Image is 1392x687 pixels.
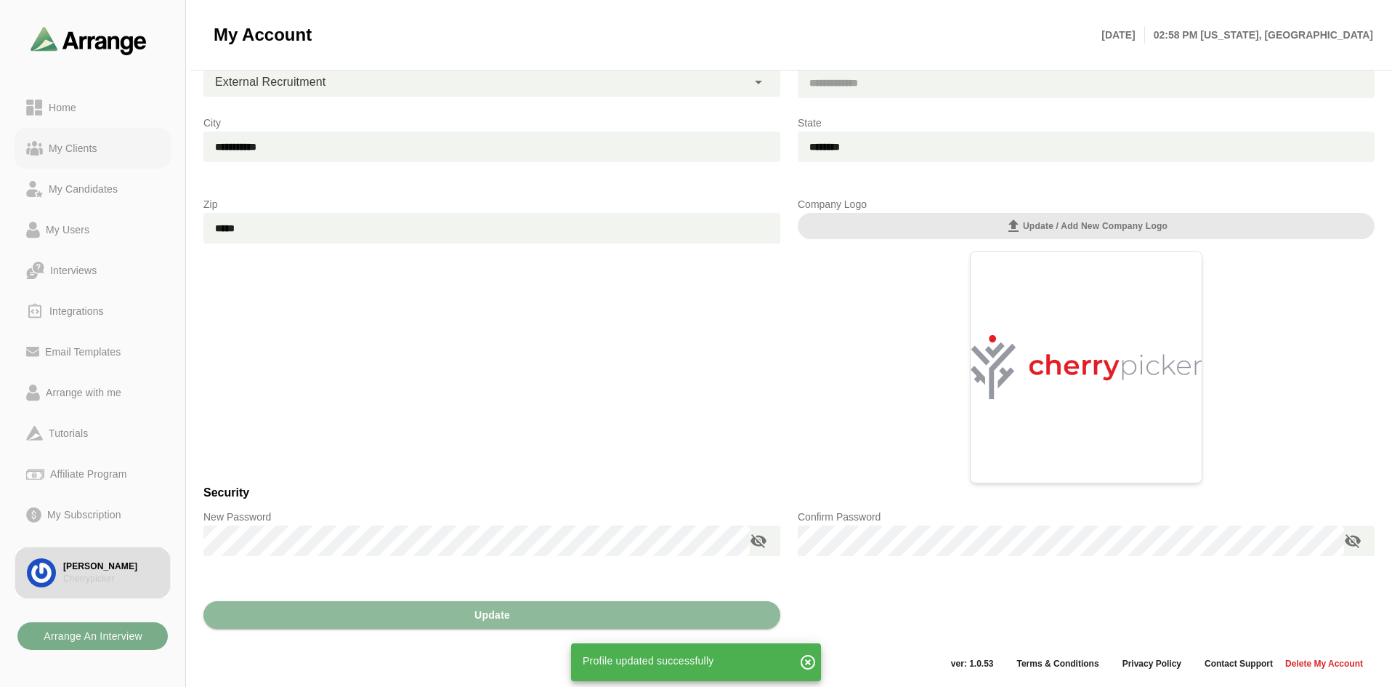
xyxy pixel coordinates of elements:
[63,561,158,573] div: [PERSON_NAME]
[15,332,171,372] a: Email Templates
[17,622,168,650] button: Arrange An Interview
[798,213,1375,239] button: Update / Add new Company Logo
[15,454,171,494] a: Affiliate Program
[798,196,1375,213] p: Company Logo
[43,99,82,116] div: Home
[203,601,780,629] button: Update
[15,128,171,169] a: My Clients
[15,169,171,209] a: My Candidates
[214,24,312,46] span: My Account
[15,87,171,128] a: Home
[15,547,171,599] a: [PERSON_NAME]Cherrypicker
[15,291,171,332] a: Integrations
[43,425,94,442] div: Tutorials
[15,413,171,454] a: Tutorials
[750,532,767,550] i: appended action
[15,250,171,291] a: Interviews
[43,622,142,650] b: Arrange An Interview
[1344,532,1361,550] i: appended action
[15,494,171,535] a: My Subscription
[1284,658,1363,670] span: Delete my Account
[203,196,780,213] p: Zip
[798,508,1375,526] p: Confirm Password
[798,114,1375,132] p: State
[43,180,124,198] div: My Candidates
[31,26,147,55] img: arrangeai-name-small-logo.4d2b8aee.svg
[474,601,510,629] span: Update
[1111,658,1193,670] a: Privacy Policy
[43,140,103,157] div: My Clients
[203,508,780,526] p: New Password
[15,372,171,413] a: Arrange with me
[44,465,132,483] div: Affiliate Program
[15,209,171,250] a: My Users
[1101,26,1144,44] p: [DATE]
[203,114,780,132] p: City
[1005,217,1168,235] span: Update / Add new Company Logo
[203,483,1375,508] h3: Security
[215,73,325,92] span: External Recruitment
[1193,658,1284,670] a: Contact Support
[40,384,127,401] div: Arrange with me
[41,506,127,523] div: My Subscription
[583,655,714,667] span: Profile updated successfully
[44,302,110,320] div: Integrations
[1145,26,1373,44] p: 02:58 PM [US_STATE], [GEOGRAPHIC_DATA]
[63,573,158,585] div: Cherrypicker
[1005,658,1111,670] a: Terms & Conditions
[939,658,1005,670] span: ver: 1.0.53
[39,343,126,361] div: Email Templates
[40,221,95,238] div: My Users
[44,262,102,279] div: Interviews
